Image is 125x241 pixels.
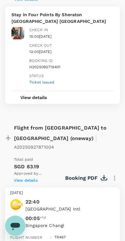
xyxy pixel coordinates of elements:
span: Total paid [14,157,33,162]
div: 12:00[DATE] [29,49,114,55]
span: 15:00[DATE] [29,34,52,39]
span: : [50,235,52,239]
span: | [95,134,97,143]
p: Singapore Changi [25,222,115,229]
span: A20250927871004 [14,144,54,150]
span: Flight number [10,235,42,240]
span: +1d [40,215,46,222]
p: Stay in Four Points By Sheraton [GEOGRAPHIC_DATA] [GEOGRAPHIC_DATA] [11,11,114,24]
div: Check in [29,27,114,33]
button: View details [11,91,56,104]
p: 00:05 [25,215,40,222]
img: Four Points By Sheraton Kuala Lumpur Chinatown [11,27,24,40]
div: Status [29,73,114,79]
p: SGD 83.19 [14,163,65,171]
span: View details [14,178,38,183]
button: Booking PDF [65,173,107,184]
iframe: Button to launch messaging window [5,216,25,236]
img: Scoot [10,198,23,211]
p: 22:40 [25,198,115,206]
div: Booking ID [29,58,114,64]
span: Approved by [14,171,54,177]
div: Ticket issued [29,79,114,86]
div: H2025092719401 [29,64,114,70]
span: TR 467 [54,235,66,239]
div: Check out [29,43,114,49]
p: Flight from [GEOGRAPHIC_DATA] to [GEOGRAPHIC_DATA] (oneway) [14,124,110,151]
p: [DATE] [10,190,115,196]
p: [GEOGRAPHIC_DATA] Intl [25,206,115,212]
